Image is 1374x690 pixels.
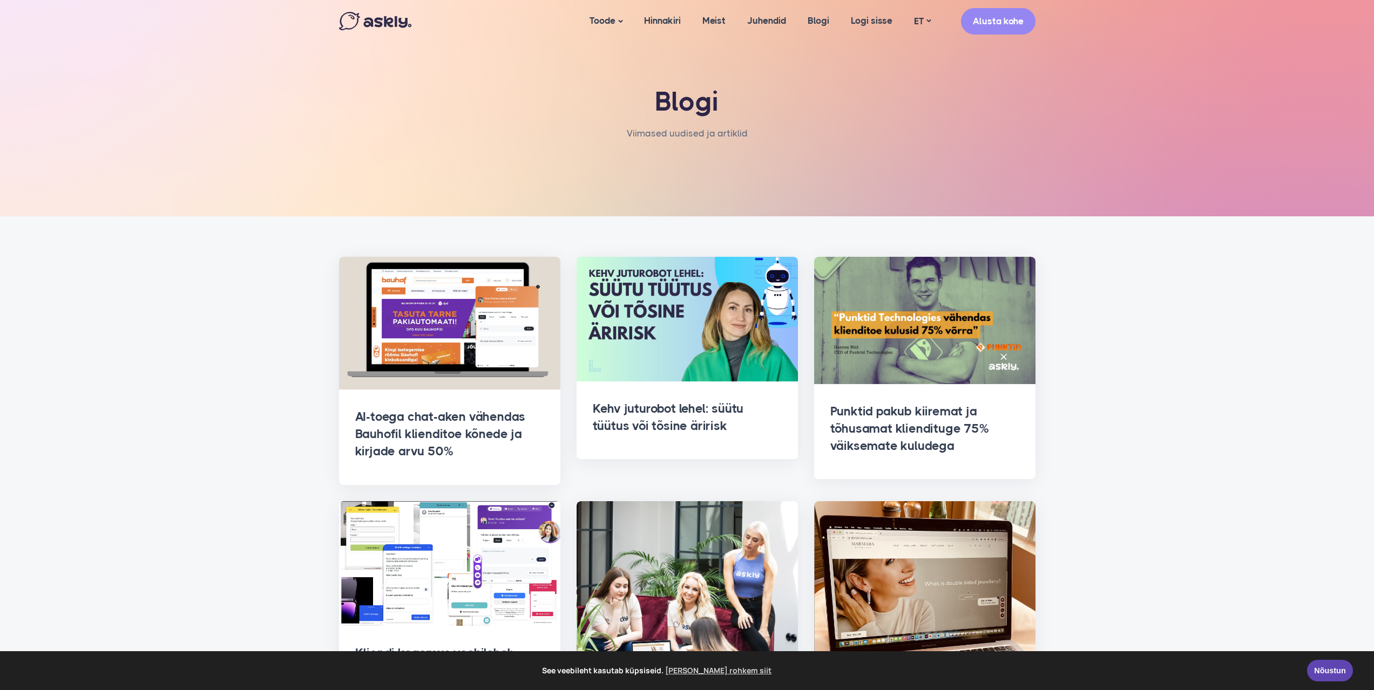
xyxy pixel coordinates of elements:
a: ET [903,13,942,29]
a: Punktid pakub kiiremat ja tõhusamat kliendituge 75% väiksemate kuludega [830,404,989,453]
nav: breadcrumb [627,126,748,152]
a: Alusta kohe [961,8,1035,35]
a: Kehv juturobot lehel: süütu tüütus või tõsine äririsk [593,401,744,433]
a: AI-toega chat-aken vähendas Bauhofil klienditoe kõnede ja kirjade arvu 50% [355,409,526,459]
a: Nõustun [1307,660,1353,681]
li: Viimased uudised ja artiklid [627,126,748,141]
a: learn more about cookies [664,662,773,679]
span: See veebileht kasutab küpsiseid. [16,662,1299,679]
h1: Blogi [458,86,917,118]
img: Askly [339,12,411,30]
